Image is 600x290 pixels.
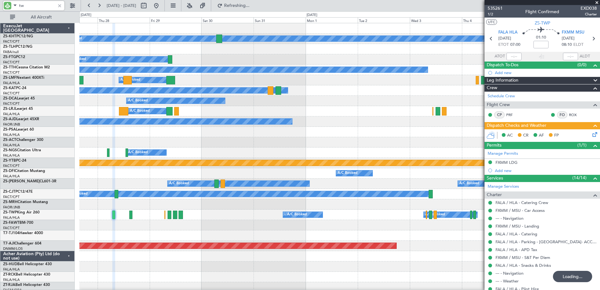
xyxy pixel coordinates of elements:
a: ZS-TWPKing Air 260 [3,211,40,214]
div: Mon 1 [306,17,358,23]
span: ZS-TWP [3,211,17,214]
a: ZS-LMFNextant 400XTi [3,76,44,80]
a: FALA/HLA [3,112,20,116]
a: FALA/HLA [3,81,20,85]
a: Schedule Crew [488,93,515,99]
span: ZS-YTB [3,159,16,163]
input: A/C (Reg. or Type) [19,1,55,10]
span: ZS-DFI [3,169,15,173]
span: Charter [487,191,502,199]
a: --- - Navigation [496,271,523,276]
a: ZS-HUDBell Helicopter 430 [3,262,52,266]
a: FXMM / MSU - S&T Per Diem [496,255,550,260]
button: Refreshing... [214,1,252,11]
a: FACT/CPT [3,39,19,44]
span: ZS-MRH [3,200,18,204]
span: Leg Information [487,77,518,84]
a: FALA/HLA [3,267,20,272]
span: ELDT [573,42,583,48]
span: Charter [581,12,597,17]
span: T7-TJ104 [3,231,19,235]
div: A/C Booked [459,179,479,188]
span: Crew [487,84,497,92]
a: FACT/CPT [3,91,19,96]
span: FXMM MSU [562,30,584,36]
a: ZS-PSALearjet 60 [3,128,34,132]
span: Permits [487,142,501,149]
a: ZS-YTBPC-24 [3,159,26,163]
a: ZS-FTGPC12 [3,55,25,59]
span: ZS-KHT [3,35,16,38]
a: ZS-MRHCitation Mustang [3,200,48,204]
span: Services [487,175,503,182]
div: A/C Booked [130,106,150,116]
span: ZS-TLH [3,45,16,49]
div: A/C Booked [425,210,445,219]
a: Manage Services [488,184,519,190]
span: AC [507,132,513,139]
a: FALA / HLA - Catering Crew [496,200,548,205]
div: [DATE] [81,13,91,18]
a: ZS-DCALearjet 45 [3,97,35,100]
div: A/C Booked [287,210,307,219]
span: (0/0) [577,62,587,68]
span: ATOT [495,53,505,60]
span: EXD038 [581,5,597,12]
span: (1/1) [577,142,587,148]
div: Add new [495,168,597,173]
span: ZS-DCA [3,97,17,100]
span: ZS-LMF [3,76,16,80]
span: [DATE] [498,35,511,42]
span: (14/14) [572,175,587,181]
a: ZS-CJTPC12/47E [3,190,33,194]
a: FACT/CPT [3,226,19,230]
div: Sat 30 [201,17,254,23]
span: T7-AJI [3,242,14,245]
a: FALA / HLA - APD Tax [496,247,537,252]
span: 08:10 [562,42,572,48]
div: A/C Booked [128,148,148,157]
a: ZS-TTHCessna Citation M2 [3,66,50,69]
a: FACT/CPT [3,195,19,199]
a: ZS-KATPC-24 [3,86,26,90]
span: Dispatch To-Dos [487,62,518,69]
span: ZS-[PERSON_NAME] [3,180,40,183]
span: Refreshing... [224,3,250,8]
span: AF [539,132,544,139]
a: FALA/HLA [3,153,20,158]
span: ZS-TTH [3,66,16,69]
a: FAOR/JNB [3,122,20,127]
a: T7-TJ104Hawker 4000 [3,231,43,235]
button: All Aircraft [7,12,68,22]
a: ZS-KHTPC12/NG [3,35,33,38]
a: FALA/HLA [3,174,20,179]
span: ZS-FTG [3,55,16,59]
div: A/C Booked [121,75,140,85]
a: FALA / HLA - Parking - [GEOGRAPHIC_DATA]- ACC # 1800 [496,239,597,244]
span: [DATE] - [DATE] [107,3,136,8]
a: FAOR/JNB [3,205,20,210]
span: ZS-AJD [3,117,16,121]
input: --:-- [506,53,522,60]
a: --- - Weather [496,278,519,284]
span: FALA HLA [498,30,517,36]
a: ZS-ACTChallenger 300 [3,138,43,142]
a: ZT-RCKBell Helicopter 430 [3,273,50,277]
a: ROX [569,112,583,118]
a: ZS-DFICitation Mustang [3,169,45,173]
div: Tue 2 [358,17,410,23]
span: CR [523,132,528,139]
div: FO [557,111,567,118]
a: ZS-TLHPC12/NG [3,45,32,49]
div: Thu 4 [462,17,514,23]
span: 01:10 [536,35,546,41]
span: ZT-RJA [3,283,15,287]
span: ZS-TWP [535,20,550,26]
span: All Aircraft [16,15,66,19]
div: FXMM LDG [496,160,517,165]
div: Flight Confirmed [525,8,559,15]
a: ZS-[PERSON_NAME]CL601-3R [3,180,56,183]
a: FALA/HLA [3,132,20,137]
a: Manage Permits [488,151,518,157]
span: ZS-CJT [3,190,15,194]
